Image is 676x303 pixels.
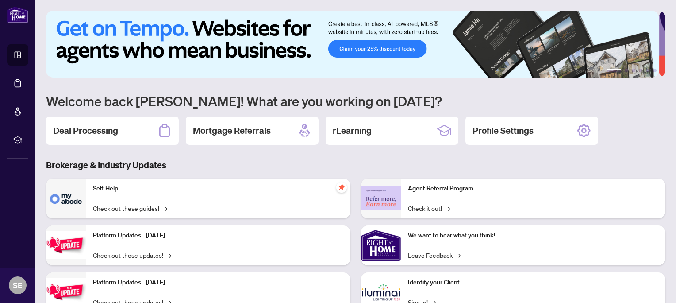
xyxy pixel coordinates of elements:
[46,11,659,78] img: Slide 0
[646,69,649,72] button: 5
[46,179,86,218] img: Self-Help
[93,184,343,194] p: Self-Help
[632,69,635,72] button: 3
[7,7,28,23] img: logo
[13,279,23,291] span: SE
[53,124,118,137] h2: Deal Processing
[625,69,628,72] button: 2
[46,231,86,259] img: Platform Updates - July 21, 2025
[361,186,401,210] img: Agent Referral Program
[408,231,658,241] p: We want to hear what you think!
[607,69,621,72] button: 1
[46,159,665,171] h3: Brokerage & Industry Updates
[408,250,461,260] a: Leave Feedback→
[456,250,461,260] span: →
[653,69,657,72] button: 6
[333,124,372,137] h2: rLearning
[93,278,343,287] p: Platform Updates - [DATE]
[361,225,401,265] img: We want to hear what you think!
[472,124,534,137] h2: Profile Settings
[93,250,171,260] a: Check out these updates!→
[408,278,658,287] p: Identify your Client
[163,203,167,213] span: →
[336,182,347,193] span: pushpin
[193,124,271,137] h2: Mortgage Referrals
[408,184,658,194] p: Agent Referral Program
[93,231,343,241] p: Platform Updates - [DATE]
[46,93,665,109] h1: Welcome back [PERSON_NAME]! What are you working on [DATE]?
[641,272,667,299] button: Open asap
[167,250,171,260] span: →
[639,69,642,72] button: 4
[408,203,450,213] a: Check it out!→
[93,203,167,213] a: Check out these guides!→
[446,203,450,213] span: →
